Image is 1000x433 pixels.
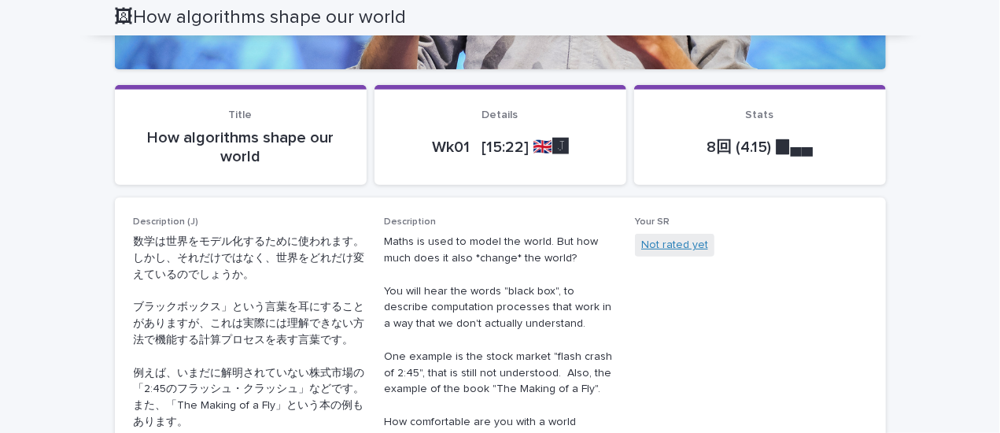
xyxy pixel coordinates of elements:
span: Title [229,109,253,120]
span: Details [482,109,518,120]
h2: 🖼How algorithms shape our world [115,6,407,29]
span: Your SR [635,217,670,227]
p: How algorithms shape our world [134,128,348,166]
p: Wk01 [15:22] 🇬🇧🅹️ [393,138,607,157]
a: Not rated yet [641,237,708,254]
p: 8回 (4.15) ▉▄▄ [653,138,867,157]
span: Description [384,217,436,227]
span: Stats [746,109,774,120]
span: Description (J) [134,217,199,227]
